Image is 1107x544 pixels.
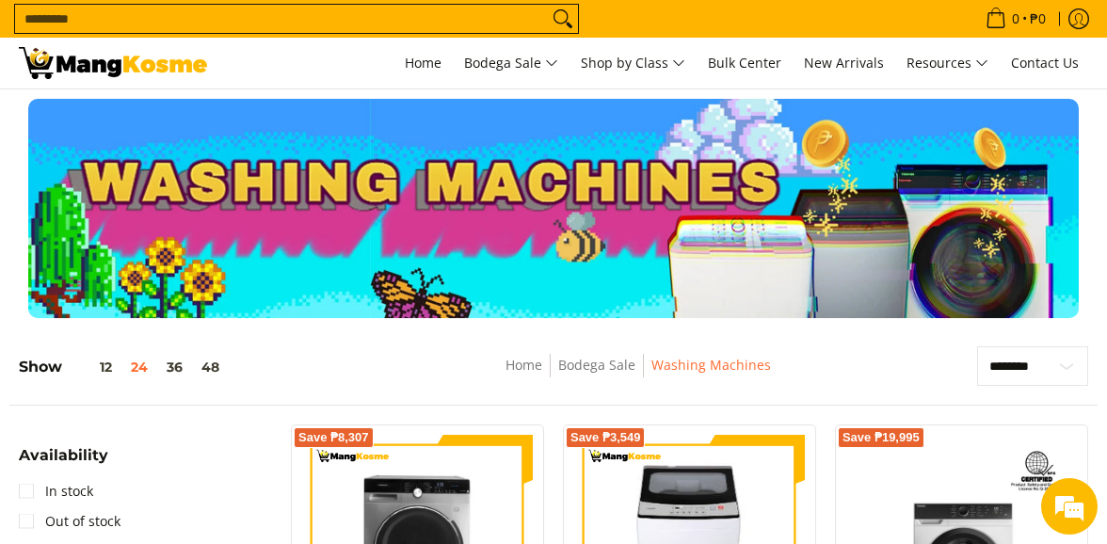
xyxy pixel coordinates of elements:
[548,5,578,33] button: Search
[464,52,558,75] span: Bodega Sale
[571,38,695,88] a: Shop by Class
[581,52,685,75] span: Shop by Class
[19,448,108,463] span: Availability
[842,432,920,443] span: Save ₱19,995
[405,54,441,72] span: Home
[505,356,542,374] a: Home
[378,354,898,396] nav: Breadcrumbs
[698,38,791,88] a: Bulk Center
[19,476,93,506] a: In stock
[455,38,568,88] a: Bodega Sale
[395,38,451,88] a: Home
[1002,38,1088,88] a: Contact Us
[19,47,207,79] img: Washing Machines l Mang Kosme: Home Appliances Warehouse Sale Partner
[157,360,192,375] button: 36
[19,506,120,536] a: Out of stock
[651,356,771,374] a: Washing Machines
[1027,12,1049,25] span: ₱0
[980,8,1051,29] span: •
[906,52,988,75] span: Resources
[298,432,369,443] span: Save ₱8,307
[19,448,108,477] summary: Open
[19,358,229,376] h5: Show
[804,54,884,72] span: New Arrivals
[570,432,641,443] span: Save ₱3,549
[794,38,893,88] a: New Arrivals
[1011,54,1079,72] span: Contact Us
[121,360,157,375] button: 24
[226,38,1088,88] nav: Main Menu
[1009,12,1022,25] span: 0
[192,360,229,375] button: 48
[62,360,121,375] button: 12
[558,356,635,374] a: Bodega Sale
[708,54,781,72] span: Bulk Center
[897,38,998,88] a: Resources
